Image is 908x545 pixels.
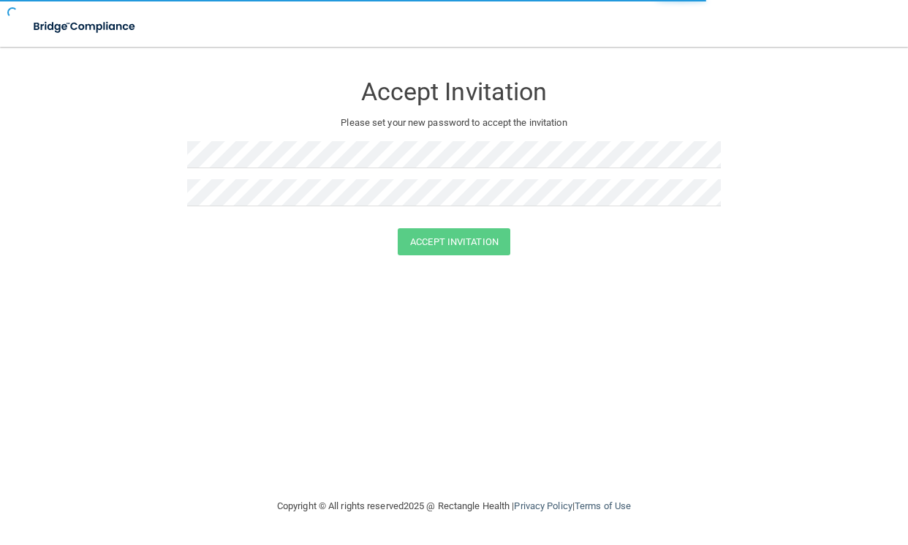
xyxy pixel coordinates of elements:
[187,483,721,530] div: Copyright © All rights reserved 2025 @ Rectangle Health | |
[398,228,510,255] button: Accept Invitation
[198,114,710,132] p: Please set your new password to accept the invitation
[22,12,148,42] img: bridge_compliance_login_screen.278c3ca4.svg
[514,500,572,511] a: Privacy Policy
[187,78,721,105] h3: Accept Invitation
[575,500,631,511] a: Terms of Use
